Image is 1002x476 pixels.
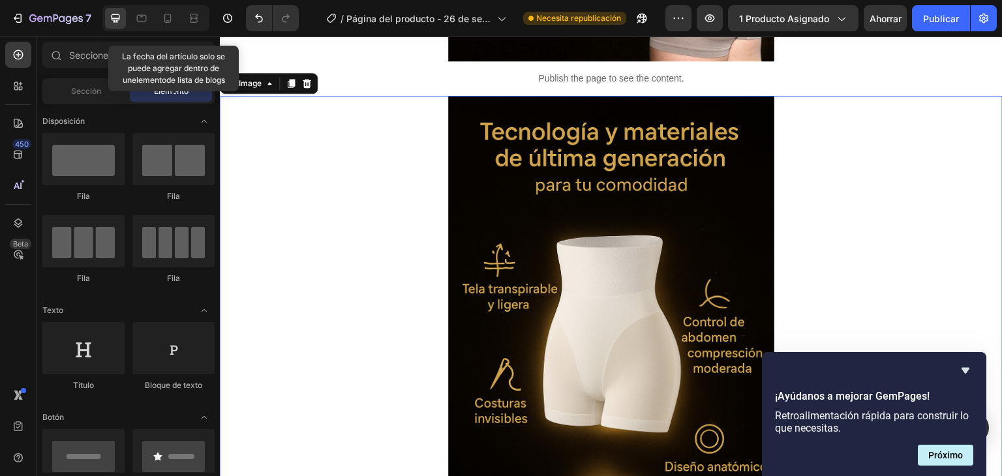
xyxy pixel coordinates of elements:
[71,86,101,96] font: Sección
[346,13,491,38] font: Página del producto - 26 de septiembre, 13:07:52
[728,5,858,31] button: 1 producto asignado
[870,13,902,24] font: Ahorrar
[775,409,969,434] font: Retroalimentación rápida para construir lo que necesitas.
[775,363,973,466] div: ¡Ayúdanos a mejorar GemPages!
[16,41,44,53] div: Image
[42,116,85,126] font: Disposición
[246,5,299,31] div: Deshacer/Rehacer
[918,445,973,466] button: Siguiente pregunta
[341,13,344,24] font: /
[220,37,1002,476] iframe: Área de diseño
[864,5,907,31] button: Ahorrar
[77,273,90,283] font: Fila
[42,305,63,315] font: Texto
[154,86,189,96] font: Elemento
[194,300,215,321] span: Abrir palanca
[15,140,29,149] font: 450
[42,412,64,422] font: Botón
[536,13,621,23] font: Necesita republicación
[194,407,215,428] span: Abrir palanca
[145,380,202,390] font: Bloque de texto
[77,191,90,201] font: Fila
[85,12,91,25] font: 7
[912,5,970,31] button: Publicar
[958,363,973,378] button: Ocultar encuesta
[194,111,215,132] span: Abrir palanca
[739,13,829,24] font: 1 producto asignado
[167,191,180,201] font: Fila
[42,42,215,68] input: Secciones y elementos de búsqueda
[923,13,959,24] font: Publicar
[73,380,94,390] font: Título
[5,5,97,31] button: 7
[167,273,180,283] font: Fila
[13,239,28,248] font: Beta
[928,450,963,460] font: Próximo
[775,389,973,404] h2: ¡Ayúdanos a mejorar GemPages!
[775,390,930,402] font: ¡Ayúdanos a mejorar GemPages!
